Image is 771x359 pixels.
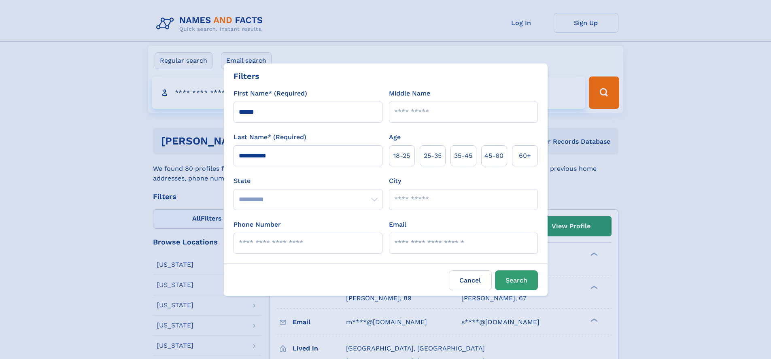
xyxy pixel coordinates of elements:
[389,89,430,98] label: Middle Name
[234,132,306,142] label: Last Name* (Required)
[495,270,538,290] button: Search
[389,220,406,229] label: Email
[454,151,472,161] span: 35‑45
[234,70,259,82] div: Filters
[449,270,492,290] label: Cancel
[234,89,307,98] label: First Name* (Required)
[424,151,442,161] span: 25‑35
[393,151,410,161] span: 18‑25
[519,151,531,161] span: 60+
[389,176,401,186] label: City
[234,176,382,186] label: State
[389,132,401,142] label: Age
[484,151,503,161] span: 45‑60
[234,220,281,229] label: Phone Number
